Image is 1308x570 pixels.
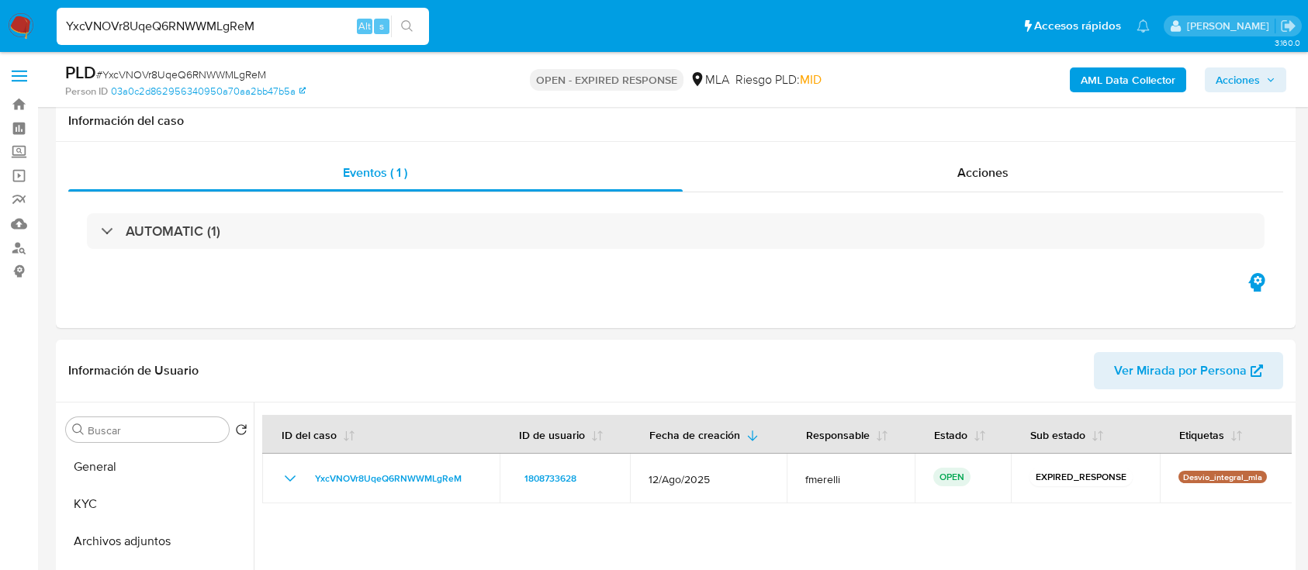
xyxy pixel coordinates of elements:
[65,60,96,85] b: PLD
[60,523,254,560] button: Archivos adjuntos
[1114,352,1247,389] span: Ver Mirada por Persona
[57,16,429,36] input: Buscar usuario o caso...
[111,85,306,98] a: 03a0c2d862956340950a70aa2bb47b5a
[358,19,371,33] span: Alt
[735,71,822,88] span: Riesgo PLD:
[800,71,822,88] span: MID
[379,19,384,33] span: s
[88,423,223,437] input: Buscar
[1187,19,1275,33] p: florencia.merelli@mercadolibre.com
[1094,352,1283,389] button: Ver Mirada por Persona
[690,71,729,88] div: MLA
[96,67,266,82] span: # YxcVNOVr8UqeQ6RNWWMLgReM
[235,423,247,440] button: Volver al orden por defecto
[1280,18,1296,34] a: Salir
[1034,18,1121,34] span: Accesos rápidos
[126,223,220,240] h3: AUTOMATIC (1)
[65,85,108,98] b: Person ID
[1137,19,1150,33] a: Notificaciones
[72,423,85,436] button: Buscar
[68,363,199,378] h1: Información de Usuario
[530,69,683,91] p: OPEN - EXPIRED RESPONSE
[343,164,407,181] span: Eventos ( 1 )
[1205,67,1286,92] button: Acciones
[68,113,1283,129] h1: Información del caso
[60,485,254,523] button: KYC
[1070,67,1186,92] button: AML Data Collector
[1216,67,1260,92] span: Acciones
[1081,67,1175,92] b: AML Data Collector
[957,164,1009,181] span: Acciones
[60,448,254,485] button: General
[391,16,423,37] button: search-icon
[87,213,1265,249] div: AUTOMATIC (1)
